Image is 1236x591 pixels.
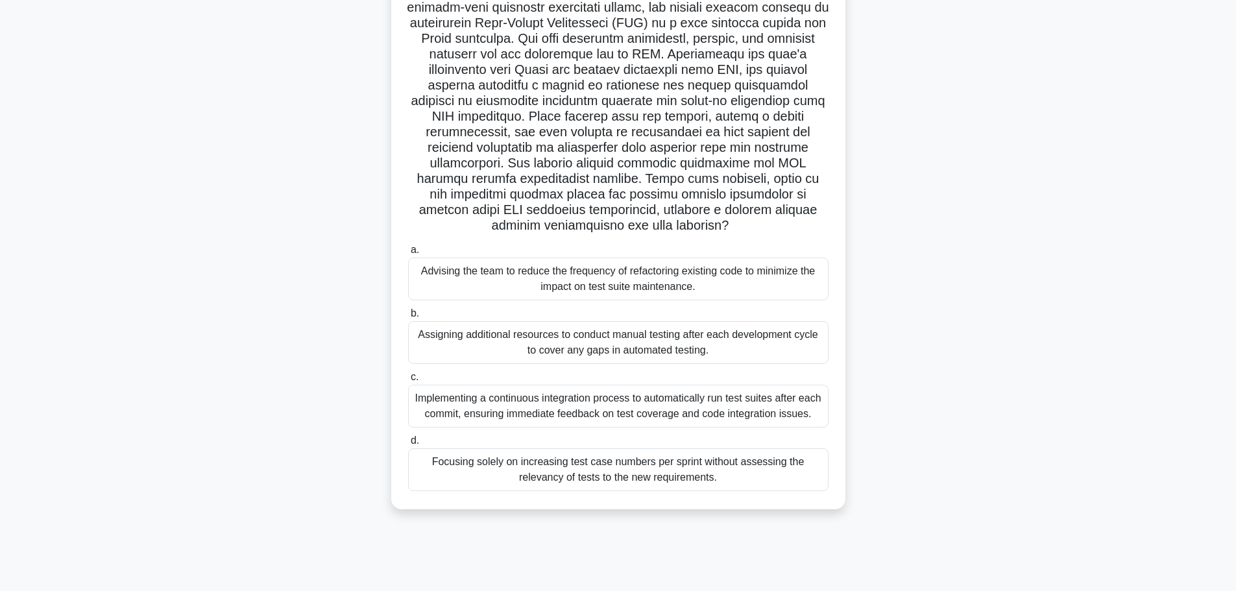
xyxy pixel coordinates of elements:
[408,448,829,491] div: Focusing solely on increasing test case numbers per sprint without assessing the relevancy of tes...
[408,385,829,428] div: Implementing a continuous integration process to automatically run test suites after each commit,...
[408,321,829,364] div: Assigning additional resources to conduct manual testing after each development cycle to cover an...
[411,244,419,255] span: a.
[411,371,418,382] span: c.
[411,435,419,446] span: d.
[411,308,419,319] span: b.
[408,258,829,300] div: Advising the team to reduce the frequency of refactoring existing code to minimize the impact on ...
